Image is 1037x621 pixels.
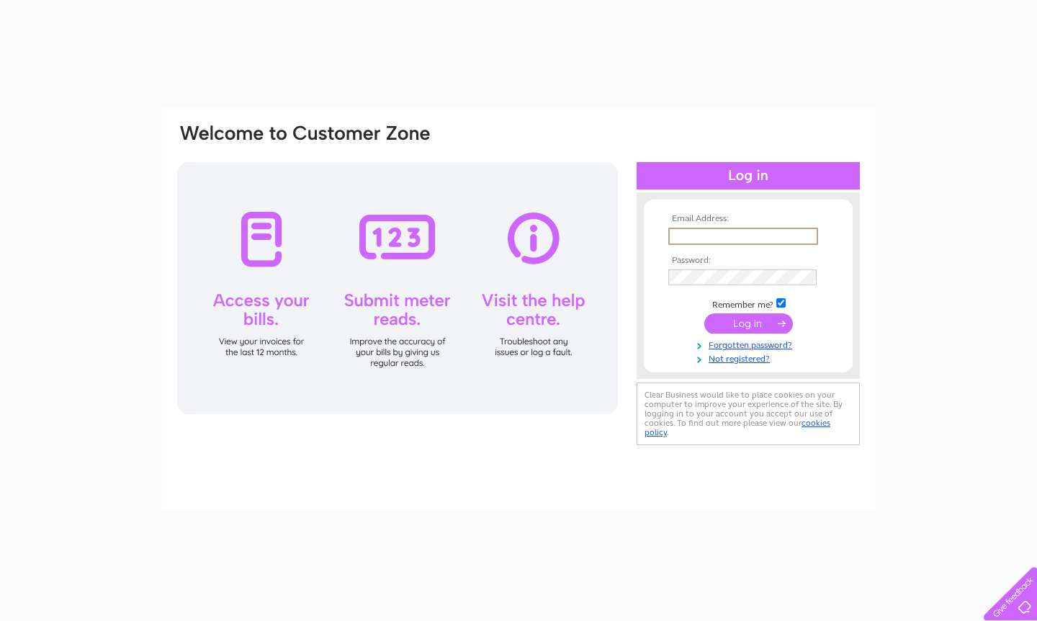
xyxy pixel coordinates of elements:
[645,418,830,437] a: cookies policy
[665,296,832,310] td: Remember me?
[637,383,860,445] div: Clear Business would like to place cookies on your computer to improve your experience of the sit...
[668,351,832,365] a: Not registered?
[704,313,793,334] input: Submit
[665,256,832,266] th: Password:
[665,214,832,224] th: Email Address:
[668,337,832,351] a: Forgotten password?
